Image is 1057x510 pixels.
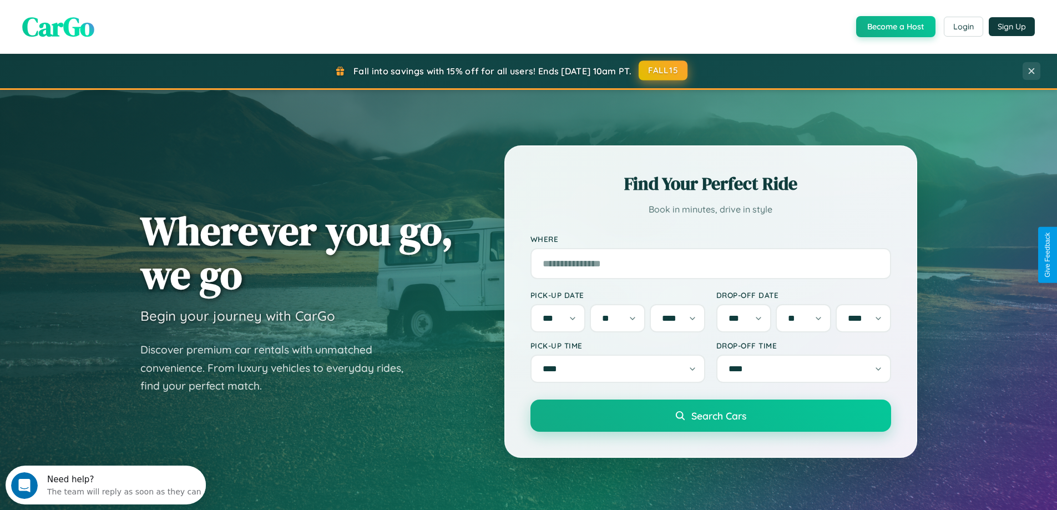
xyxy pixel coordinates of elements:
[530,234,891,244] label: Where
[989,17,1035,36] button: Sign Up
[11,472,38,499] iframe: Intercom live chat
[691,410,746,422] span: Search Cars
[42,18,196,30] div: The team will reply as soon as they can
[1044,233,1051,277] div: Give Feedback
[140,341,418,395] p: Discover premium car rentals with unmatched convenience. From luxury vehicles to everyday rides, ...
[22,8,94,45] span: CarGo
[944,17,983,37] button: Login
[530,341,705,350] label: Pick-up Time
[42,9,196,18] div: Need help?
[530,400,891,432] button: Search Cars
[639,60,687,80] button: FALL15
[140,307,335,324] h3: Begin your journey with CarGo
[6,466,206,504] iframe: Intercom live chat discovery launcher
[716,290,891,300] label: Drop-off Date
[140,209,453,296] h1: Wherever you go, we go
[856,16,935,37] button: Become a Host
[4,4,206,35] div: Open Intercom Messenger
[530,201,891,218] p: Book in minutes, drive in style
[530,171,891,196] h2: Find Your Perfect Ride
[353,65,631,77] span: Fall into savings with 15% off for all users! Ends [DATE] 10am PT.
[716,341,891,350] label: Drop-off Time
[530,290,705,300] label: Pick-up Date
